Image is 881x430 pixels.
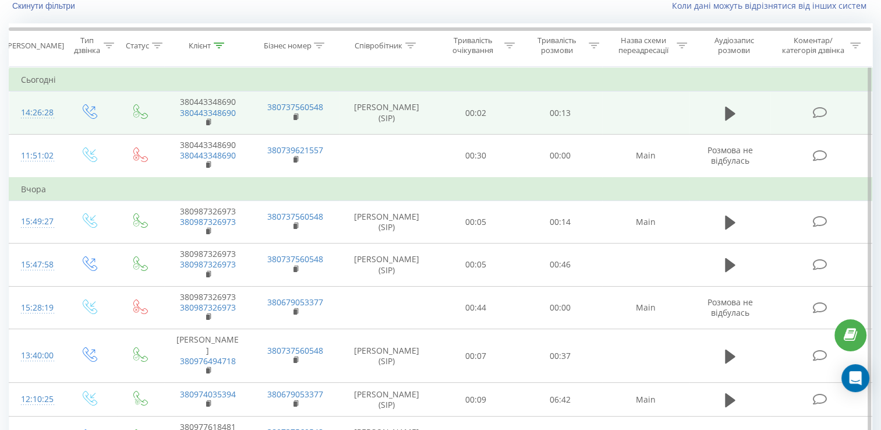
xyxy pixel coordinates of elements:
a: 380974035394 [180,389,236,400]
div: 13:40:00 [21,344,51,367]
td: Main [602,383,689,417]
div: 15:47:58 [21,253,51,276]
div: Open Intercom Messenger [841,364,869,392]
span: Розмова не відбулась [707,144,753,166]
td: 380987326973 [164,286,252,329]
td: [PERSON_NAME] (SIP) [339,329,434,383]
button: Скинути фільтри [9,1,81,11]
td: 00:37 [518,329,602,383]
a: 380737560548 [267,345,323,356]
div: Клієнт [189,41,211,51]
td: 00:09 [434,383,518,417]
div: [PERSON_NAME] [5,41,64,51]
td: Вчора [9,178,872,201]
td: 00:00 [518,286,602,329]
td: [PERSON_NAME] (SIP) [339,244,434,287]
a: 380739621557 [267,144,323,156]
div: Аудіозапис розмови [700,36,768,55]
div: Назва схеми переадресації [613,36,674,55]
div: 15:49:27 [21,210,51,233]
a: 380679053377 [267,389,323,400]
td: [PERSON_NAME] (SIP) [339,200,434,244]
td: 00:44 [434,286,518,329]
td: 00:30 [434,134,518,177]
td: 00:07 [434,329,518,383]
a: 380737560548 [267,211,323,222]
td: 00:00 [518,134,602,177]
td: 00:14 [518,200,602,244]
td: [PERSON_NAME] (SIP) [339,91,434,135]
td: Сьогодні [9,68,872,91]
div: Тривалість очікування [444,36,502,55]
a: 380679053377 [267,297,323,308]
div: Тривалість розмови [528,36,586,55]
a: 380443348690 [180,107,236,118]
div: Співробітник [355,41,402,51]
a: 380976494718 [180,355,236,366]
span: Розмова не відбулась [707,297,753,318]
td: 00:05 [434,244,518,287]
td: 380987326973 [164,244,252,287]
a: 380443348690 [180,150,236,161]
a: 380987326973 [180,216,236,227]
a: 380987326973 [180,259,236,270]
td: [PERSON_NAME] (SIP) [339,383,434,417]
div: 11:51:02 [21,144,51,167]
div: 15:28:19 [21,297,51,319]
div: Тип дзвінка [73,36,101,55]
td: 00:05 [434,200,518,244]
td: 00:02 [434,91,518,135]
a: 380987326973 [180,302,236,313]
div: 12:10:25 [21,388,51,411]
td: Main [602,200,689,244]
td: [PERSON_NAME] [164,329,252,383]
td: 00:46 [518,244,602,287]
td: Main [602,286,689,329]
td: 00:13 [518,91,602,135]
td: 06:42 [518,383,602,417]
div: Коментар/категорія дзвінка [779,36,847,55]
td: 380443348690 [164,134,252,177]
td: 380443348690 [164,91,252,135]
a: 380737560548 [267,253,323,265]
div: 14:26:28 [21,101,51,124]
a: 380737560548 [267,101,323,112]
td: Main [602,134,689,177]
div: Статус [126,41,149,51]
div: Бізнес номер [263,41,311,51]
td: 380987326973 [164,200,252,244]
